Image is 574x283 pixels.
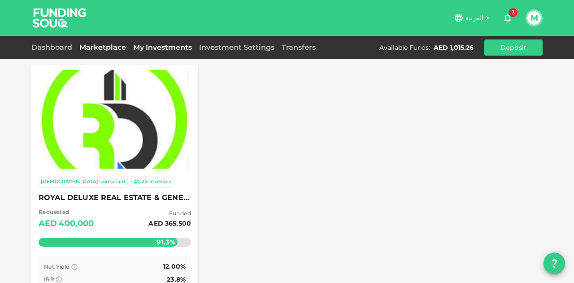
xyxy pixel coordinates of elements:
a: Dashboard [31,43,76,52]
a: My Investments [130,43,196,52]
a: Marketplace [76,43,130,52]
div: [DEMOGRAPHIC_DATA]-compliant [41,178,126,186]
span: 12.00% [163,262,186,270]
a: Transfers [278,43,319,52]
div: Investors [149,178,172,186]
span: Funded [148,209,191,218]
button: question [544,253,565,274]
div: 22 [142,178,148,186]
img: Marketplace Logo [40,45,189,194]
button: 3 [499,9,517,27]
span: ROYAL DELUXE REAL ESTATE & GENERAL MAINTENANCE - L.L.C - O.P.C [39,192,191,204]
span: Net Yield [44,263,70,270]
span: العربية [465,14,483,22]
div: Available Funds : [379,43,430,52]
div: AED 1,015.26 [434,43,474,52]
span: IRR [44,276,54,283]
div: Remaining : [39,230,65,239]
button: Deposit [484,39,543,56]
span: Requested [39,208,94,217]
button: M [527,11,541,25]
span: 3 [509,8,517,17]
div: AED 34,500.00 [67,230,101,239]
a: Investment Settings [196,43,278,52]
